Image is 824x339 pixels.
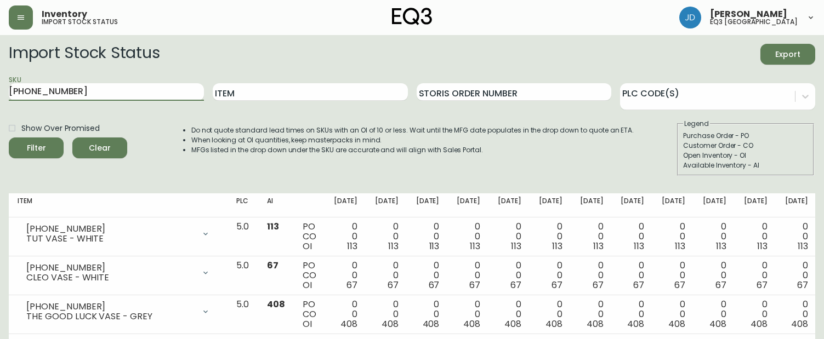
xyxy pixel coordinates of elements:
th: PLC [228,193,258,217]
img: logo [392,8,433,25]
span: 67 [633,279,644,291]
div: 0 0 [416,222,440,251]
td: 5.0 [228,295,258,334]
div: 0 0 [703,300,726,329]
button: Filter [9,137,64,158]
span: 408 [267,298,285,311]
div: [PHONE_NUMBER] [26,302,195,312]
span: OI [303,240,312,252]
div: Available Inventory - AI [683,160,808,170]
div: 0 0 [703,261,726,290]
div: 0 0 [580,261,604,290]
span: 67 [674,279,685,291]
div: 0 0 [785,222,809,251]
div: 0 0 [580,222,604,251]
button: Export [760,44,815,65]
span: 113 [757,240,768,252]
span: 67 [715,279,726,291]
div: 0 0 [662,300,685,329]
div: [PHONE_NUMBER]THE GOOD LUCK VASE - GREY [18,300,219,324]
th: [DATE] [612,193,653,217]
span: 113 [388,240,399,252]
span: 113 [470,240,480,252]
span: 67 [552,279,562,291]
span: 113 [798,240,808,252]
span: 113 [634,240,644,252]
div: 0 0 [375,300,399,329]
span: 408 [627,318,644,330]
div: 0 0 [539,261,562,290]
span: Export [769,48,806,61]
th: [DATE] [448,193,489,217]
div: 0 0 [375,222,399,251]
span: 113 [593,240,604,252]
th: [DATE] [694,193,735,217]
span: 113 [675,240,685,252]
span: 67 [593,279,604,291]
div: CLEO VASE - WHITE [26,273,195,283]
legend: Legend [683,119,710,129]
span: 67 [797,279,808,291]
div: Filter [27,141,46,155]
div: 0 0 [334,300,357,329]
div: PO CO [303,261,316,290]
button: Clear [72,137,127,158]
span: 408 [709,318,726,330]
th: [DATE] [735,193,776,217]
span: Clear [81,141,118,155]
div: 0 0 [539,222,562,251]
div: 0 0 [662,222,685,251]
div: 0 0 [498,261,521,290]
span: 113 [552,240,562,252]
div: 0 0 [334,261,357,290]
div: [PHONE_NUMBER] [26,224,195,234]
div: 0 0 [375,261,399,290]
div: 0 0 [785,300,809,329]
span: 408 [382,318,399,330]
span: 113 [347,240,357,252]
div: 0 0 [416,261,440,290]
div: 0 0 [744,300,768,329]
div: PO CO [303,222,316,251]
span: 113 [511,240,521,252]
span: 113 [429,240,440,252]
span: 67 [429,279,440,291]
span: 113 [267,220,279,233]
div: 0 0 [785,261,809,290]
span: 408 [504,318,521,330]
span: Show Over Promised [21,123,100,134]
th: Item [9,193,228,217]
span: 408 [340,318,357,330]
span: [PERSON_NAME] [710,10,787,19]
div: 0 0 [621,222,644,251]
span: 408 [587,318,604,330]
span: 67 [469,279,480,291]
div: TUT VASE - WHITE [26,234,195,244]
div: 0 0 [580,300,604,329]
span: OI [303,279,312,291]
div: 0 0 [457,261,480,290]
span: Inventory [42,10,87,19]
span: 67 [388,279,399,291]
div: PO CO [303,300,316,329]
div: Customer Order - CO [683,141,808,151]
span: 113 [716,240,726,252]
li: When looking at OI quantities, keep masterpacks in mind. [191,135,634,145]
div: Purchase Order - PO [683,131,808,141]
th: [DATE] [776,193,817,217]
div: 0 0 [498,300,521,329]
span: OI [303,318,312,330]
div: 0 0 [334,222,357,251]
span: 67 [510,279,521,291]
th: [DATE] [407,193,448,217]
th: [DATE] [571,193,612,217]
span: 408 [791,318,808,330]
div: [PHONE_NUMBER]CLEO VASE - WHITE [18,261,219,285]
th: AI [258,193,294,217]
span: 408 [463,318,480,330]
div: THE GOOD LUCK VASE - GREY [26,312,195,321]
div: [PHONE_NUMBER]TUT VASE - WHITE [18,222,219,246]
div: 0 0 [662,261,685,290]
div: 0 0 [744,222,768,251]
img: 7c567ac048721f22e158fd313f7f0981 [679,7,701,28]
